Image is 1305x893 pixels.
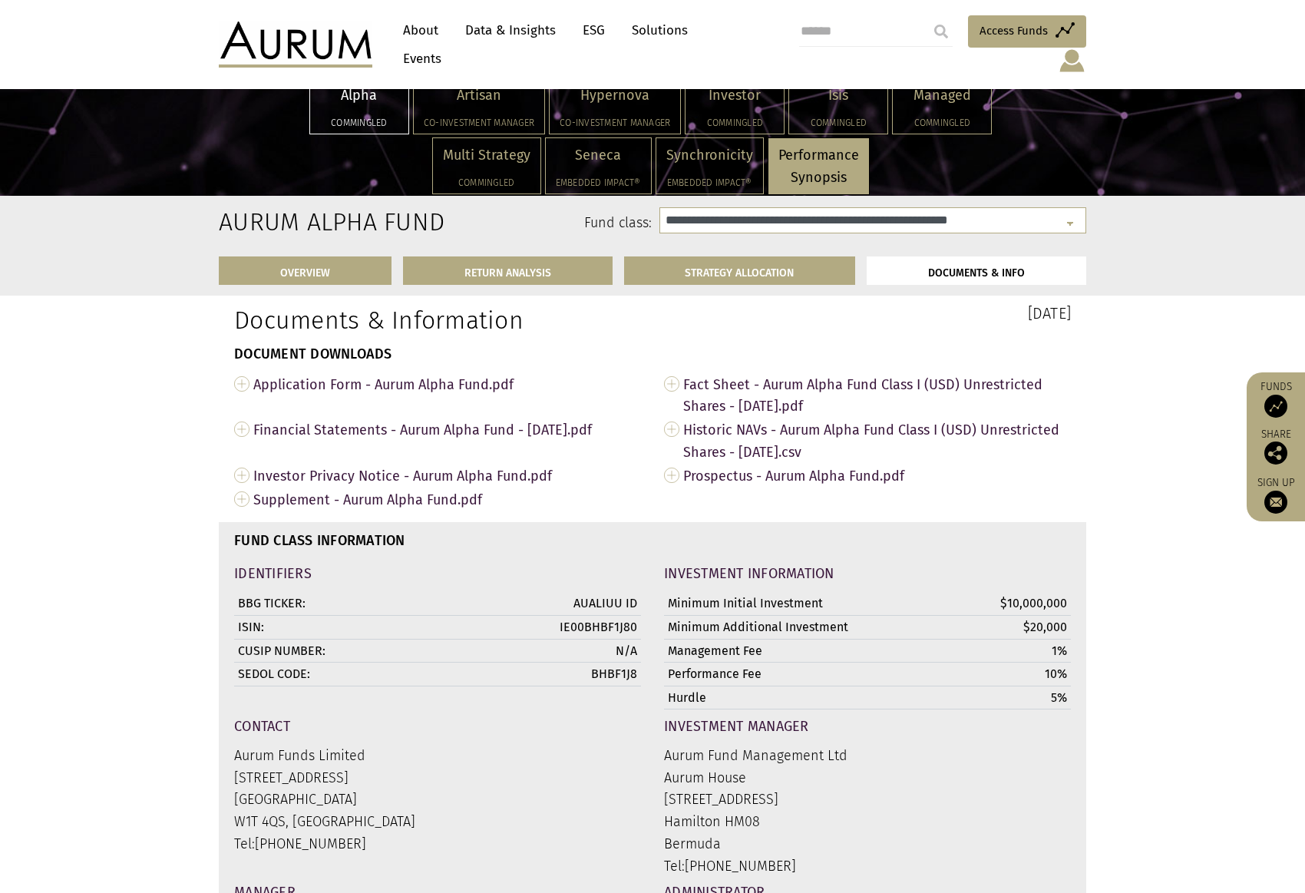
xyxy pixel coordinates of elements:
[664,858,796,875] span: Tel:
[664,747,847,852] span: Aurum Fund Management Ltd Aurum House [STREET_ADDRESS] Hamilton HM08 Bermuda
[560,84,670,107] p: Hypernova
[1254,429,1297,465] div: Share
[320,84,398,107] p: Alpha
[219,21,372,68] img: Aurum
[1264,442,1287,465] img: Share this post
[494,663,641,686] td: BHBF1J8
[683,372,1071,418] span: Fact Sheet - Aurum Alpha Fund Class I (USD) Unrestricted Shares - [DATE].pdf
[560,118,670,127] h5: Co-investment Manager
[666,178,753,187] h5: Embedded Impact®
[664,567,1071,580] h4: INVESTMENT INFORMATION
[968,15,1086,48] a: Access Funds
[443,178,530,187] h5: Commingled
[664,306,1071,321] h3: [DATE]
[664,719,1071,733] h4: Investment Manager
[923,663,1071,686] td: 10%
[695,118,774,127] h5: Commingled
[443,144,530,167] p: Multi Strategy
[1058,48,1086,74] img: account-icon.svg
[234,616,494,640] td: ISIN:
[556,144,641,167] p: Seneca
[923,592,1071,615] td: $10,000,000
[575,16,613,45] a: ESG
[799,84,877,107] p: Isis
[1254,476,1297,514] a: Sign up
[234,639,494,663] td: CUSIP NUMBER:
[234,663,494,686] td: SEDOL CODE:
[494,616,641,640] td: IE00BHBF1J80
[424,118,534,127] h5: Co-investment Manager
[903,84,981,107] p: Managed
[664,663,923,686] td: Performance Fee
[494,592,641,615] td: AUALIUU ID
[683,464,1071,488] span: Prospectus - Aurum Alpha Fund.pdf
[395,16,446,45] a: About
[685,858,796,875] span: [PHONE_NUMBER]
[424,84,534,107] p: Artisan
[395,45,441,73] a: Events
[234,306,641,335] h1: Documents & Information
[1264,491,1287,514] img: Sign up to our newsletter
[458,16,563,45] a: Data & Insights
[234,592,494,615] td: BBG TICKER:
[234,719,641,733] h4: Contact
[664,639,923,663] td: Management Fee
[778,144,859,189] p: Performance Synopsis
[403,256,613,285] a: RETURN ANALYSIS
[1254,380,1297,418] a: Funds
[367,213,652,233] label: Fund class:
[234,835,366,852] span: Tel:
[1264,395,1287,418] img: Access Funds
[253,418,641,442] span: Financial Statements - Aurum Alpha Fund - [DATE].pdf
[253,372,641,396] span: Application Form - Aurum Alpha Fund.pdf
[219,256,391,285] a: OVERVIEW
[664,592,923,615] td: Minimum Initial Investment
[923,686,1071,709] td: 5%
[799,118,877,127] h5: Commingled
[923,616,1071,640] td: $20,000
[219,207,344,236] h2: Aurum Alpha Fund
[253,464,641,488] span: Investor Privacy Notice - Aurum Alpha Fund.pdf
[253,488,641,511] span: Supplement - Aurum Alpha Fund.pdf
[624,256,856,285] a: STRATEGY ALLOCATION
[234,747,415,830] span: Aurum Funds Limited [STREET_ADDRESS] [GEOGRAPHIC_DATA] W1T 4QS, [GEOGRAPHIC_DATA]
[666,144,753,167] p: Synchronicity
[664,616,923,640] td: Minimum Additional Investment
[664,686,923,709] td: Hurdle
[683,418,1071,464] span: Historic NAVs - Aurum Alpha Fund Class I (USD) Unrestricted Shares - [DATE].csv
[903,118,981,127] h5: Commingled
[494,639,641,663] td: N/A
[923,639,1071,663] td: 1%
[234,346,392,362] strong: DOCUMENT DOWNLOADS
[624,16,695,45] a: Solutions
[320,118,398,127] h5: Commingled
[980,21,1048,40] span: Access Funds
[234,532,405,549] strong: FUND CLASS INFORMATION
[926,16,956,47] input: Submit
[234,567,641,580] h4: IDENTIFIERS
[255,835,366,852] span: [PHONE_NUMBER]
[556,178,641,187] h5: Embedded Impact®
[695,84,774,107] p: Investor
